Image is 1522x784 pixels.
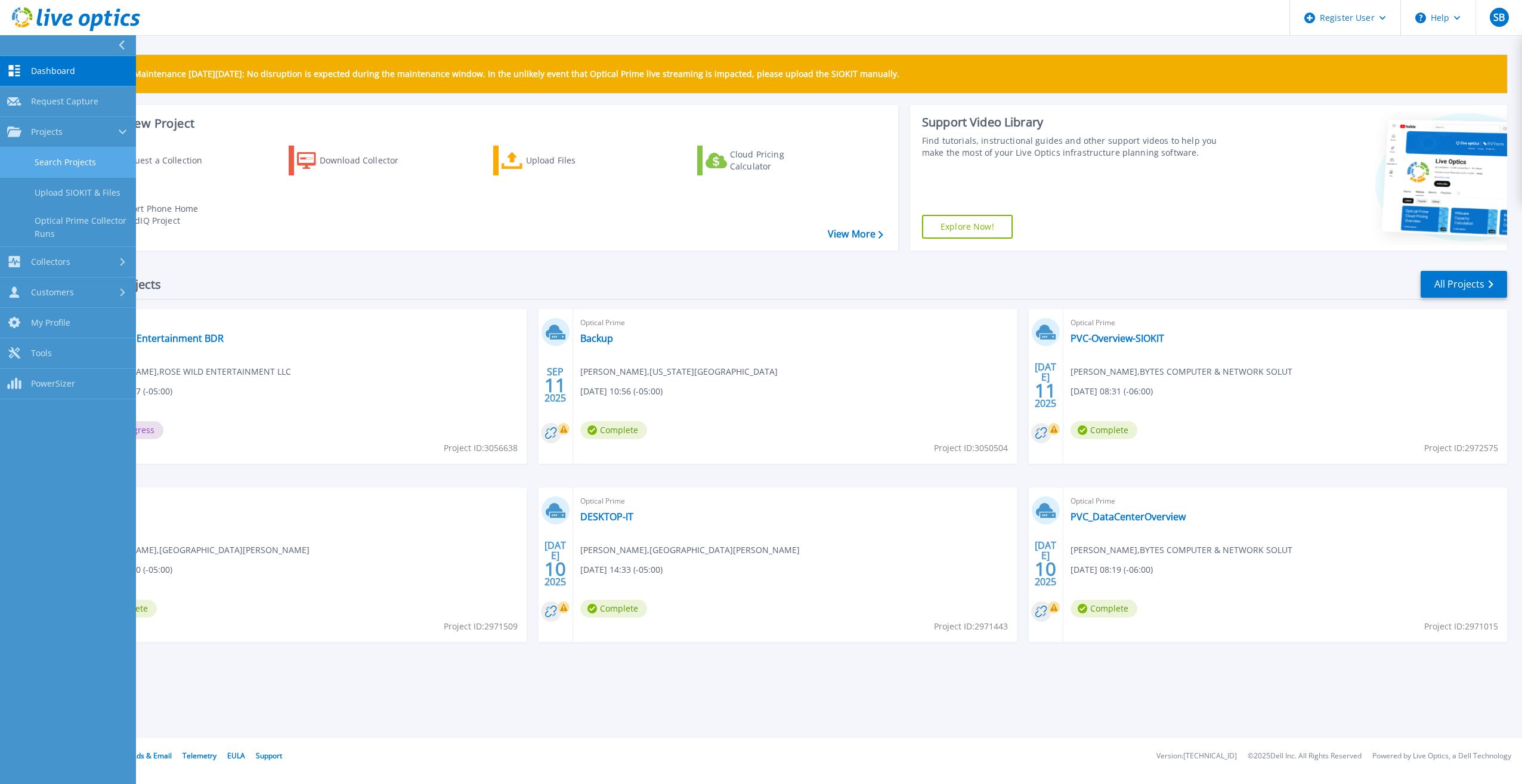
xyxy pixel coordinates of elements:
span: Customers [31,287,74,298]
div: [DATE] 2025 [1034,363,1057,407]
span: 10 [545,564,566,574]
span: [DATE] 08:19 (-06:00) [1071,563,1153,576]
div: Import Phone Home CloudIQ Project [117,203,210,227]
span: [PERSON_NAME] , BYTES COMPUTER & NETWORK SOLUT [1071,365,1292,378]
div: Upload Files [526,149,621,172]
span: Project ID: 2971443 [934,620,1008,633]
a: EULA [227,751,245,761]
span: [PERSON_NAME] , [GEOGRAPHIC_DATA][PERSON_NAME] [580,544,800,557]
a: Support [256,751,282,761]
span: Dashboard [31,66,75,76]
span: [DATE] 10:56 (-05:00) [580,385,663,398]
span: Project ID: 2972575 [1424,442,1498,455]
div: Request a Collection [119,149,214,172]
span: Project ID: 2971509 [444,620,518,633]
span: Request Capture [31,96,98,107]
li: © 2025 Dell Inc. All Rights Reserved [1248,752,1362,760]
span: Tools [31,348,52,359]
span: Optical Prime [1071,316,1500,329]
span: [DATE] 08:31 (-06:00) [1071,385,1153,398]
a: PVC-Overview-SIOKIT [1071,332,1164,344]
div: Download Collector [320,149,415,172]
span: Complete [580,600,647,618]
span: SB [1493,13,1505,22]
span: Optical Prime [90,316,519,329]
span: Optical Prime [580,495,1010,508]
span: Project ID: 3050504 [934,442,1008,455]
a: Cloud Pricing Calculator [697,146,830,175]
a: Upload Files [493,146,626,175]
span: 11 [1035,385,1056,396]
span: 11 [545,380,566,390]
span: 10 [1035,564,1056,574]
a: Ads & Email [132,751,172,761]
div: [DATE] 2025 [1034,542,1057,585]
a: Download Collector [289,146,422,175]
p: Scheduled Maintenance [DATE][DATE]: No disruption is expected during the maintenance window. In t... [89,69,899,79]
span: PowerSizer [31,378,75,389]
a: PVC_DataCenterOverview [1071,511,1186,523]
a: DESKTOP-IT [580,511,633,523]
span: Optical Prime [1071,495,1500,508]
div: [DATE] 2025 [544,542,567,585]
span: Collectors [31,257,70,267]
span: Optical Prime [580,316,1010,329]
div: SEP 2025 [544,363,567,407]
div: Cloud Pricing Calculator [730,149,825,172]
span: [DATE] 14:33 (-05:00) [580,563,663,576]
a: Telemetry [182,751,216,761]
li: Powered by Live Optics, a Dell Technology [1372,752,1511,760]
a: View More [828,229,883,240]
span: Projects [31,126,63,137]
span: Project ID: 2971015 [1424,620,1498,633]
a: Backup [580,332,613,344]
li: Version: [TECHNICAL_ID] [1156,752,1237,760]
h3: Start a New Project [85,117,883,130]
span: Complete [1071,421,1137,439]
div: Support Video Library [922,115,1230,130]
a: Wild Rose Entertainment BDR [90,332,224,344]
a: All Projects [1421,271,1507,298]
span: [PERSON_NAME] , [GEOGRAPHIC_DATA][PERSON_NAME] [90,544,310,557]
a: Request a Collection [85,146,218,175]
span: My Profile [31,317,70,328]
span: Complete [1071,600,1137,618]
span: [PERSON_NAME] , BYTES COMPUTER & NETWORK SOLUT [1071,544,1292,557]
a: Explore Now! [922,215,1013,239]
span: Optical Prime [90,495,519,508]
span: Complete [580,421,647,439]
span: [PERSON_NAME] , [US_STATE][GEOGRAPHIC_DATA] [580,365,778,378]
span: [PERSON_NAME] , ROSE WILD ENTERTAINMENT LLC [90,365,291,378]
span: Project ID: 3056638 [444,442,518,455]
div: Find tutorials, instructional guides and other support videos to help you make the most of your L... [922,135,1230,159]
